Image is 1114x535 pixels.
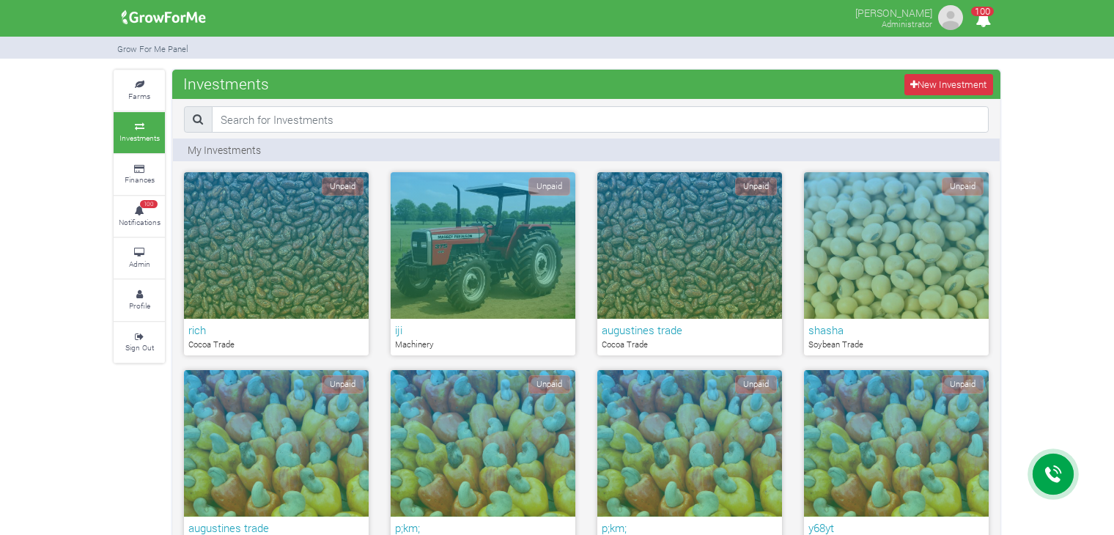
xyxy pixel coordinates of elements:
[125,174,155,185] small: Finances
[855,3,932,21] p: [PERSON_NAME]
[129,259,150,269] small: Admin
[808,521,984,534] h6: y68yt
[188,339,364,351] p: Cocoa Trade
[528,375,570,394] span: Unpaid
[882,18,932,29] small: Administrator
[119,217,161,227] small: Notifications
[969,14,997,28] a: 100
[114,280,165,320] a: Profile
[804,172,989,355] a: Unpaid shasha Soybean Trade
[119,133,160,143] small: Investments
[114,155,165,195] a: Finances
[971,7,994,16] span: 100
[602,339,778,351] p: Cocoa Trade
[117,43,188,54] small: Grow For Me Panel
[391,172,575,355] a: Unpaid iji Machinery
[114,238,165,278] a: Admin
[114,322,165,363] a: Sign Out
[936,3,965,32] img: growforme image
[322,177,364,196] span: Unpaid
[212,106,989,133] input: Search for Investments
[395,521,571,534] h6: p;km;
[528,177,570,196] span: Unpaid
[114,196,165,237] a: 100 Notifications
[114,112,165,152] a: Investments
[602,521,778,534] h6: p;km;
[128,91,150,101] small: Farms
[735,177,777,196] span: Unpaid
[114,70,165,111] a: Farms
[395,339,571,351] p: Machinery
[129,300,150,311] small: Profile
[184,172,369,355] a: Unpaid rich Cocoa Trade
[904,74,993,95] a: New Investment
[942,375,984,394] span: Unpaid
[117,3,211,32] img: growforme image
[188,521,364,534] h6: augustines trade
[808,323,984,336] h6: shasha
[125,342,154,353] small: Sign Out
[180,69,273,98] span: Investments
[395,323,571,336] h6: iji
[602,323,778,336] h6: augustines trade
[808,339,984,351] p: Soybean Trade
[597,172,782,355] a: Unpaid augustines trade Cocoa Trade
[942,177,984,196] span: Unpaid
[322,375,364,394] span: Unpaid
[140,200,158,209] span: 100
[188,142,261,158] p: My Investments
[735,375,777,394] span: Unpaid
[188,323,364,336] h6: rich
[969,3,997,36] i: Notifications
